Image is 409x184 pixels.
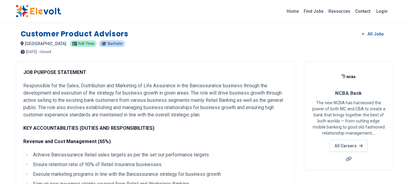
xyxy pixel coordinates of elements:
li: Achieve Bancassurance Retail sales targets as per the set out performance targets. [31,151,287,159]
a: Find Jobs [301,6,326,16]
span: [GEOGRAPHIC_DATA] [25,41,66,46]
a: Login [373,5,391,17]
li: Execute marketing programs in line with the Bancassurance strategy for business growth [31,171,287,178]
h1: Customer Product Advisors [21,29,128,39]
strong: Revenue and Cost Management (65%) [23,139,111,144]
p: Responsible for the Sales, Distribution and Marketing of Life Assurance in the Bancassurance busi... [23,82,287,119]
p: - closed [38,50,51,54]
strong: JOB PURPOSE STATEMENT [23,69,86,75]
img: Elevolt [16,5,61,18]
li: Ensure retention ratio of 90% of Retail Insurance businesses. [31,161,287,168]
a: Home [284,6,301,16]
p: The new NCBA has harnessed the power of both NIC and CBA to create a bank that brings together th... [312,100,386,136]
a: Contact [353,6,373,16]
strong: KEY ACCOUNTABILITIES (DUTIES AND RESPONSIBILITIES) [23,125,154,131]
a: All Jobs [357,29,388,38]
a: Resources [326,6,353,16]
span: Full-time [78,42,94,45]
span: [DATE] [26,50,37,54]
img: NCBA Bank [341,69,356,84]
span: Bachelor [108,42,123,45]
span: NCBA Bank [335,90,362,96]
a: All Careers [329,140,368,152]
